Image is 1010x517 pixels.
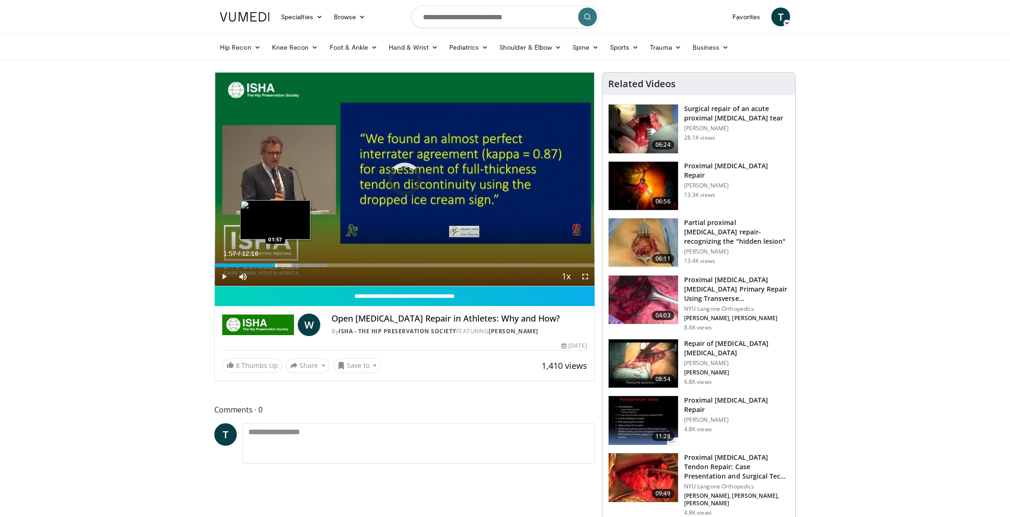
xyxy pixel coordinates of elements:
[576,267,595,286] button: Fullscreen
[684,453,790,481] h3: Proximal [MEDICAL_DATA] Tendon Repair: Case Presentation and Surgical Tec…
[684,416,790,424] p: [PERSON_NAME]
[214,38,266,57] a: Hip Recon
[561,342,587,350] div: [DATE]
[567,38,604,57] a: Spine
[557,267,576,286] button: Playback Rate
[608,275,790,331] a: 04:03 Proximal [MEDICAL_DATA] [MEDICAL_DATA] Primary Repair Using Transverse [MEDICAL_DATA] NYU L...
[222,358,282,373] a: 8 Thumbs Up
[684,324,712,331] p: 8.6K views
[684,275,790,303] h3: Proximal [MEDICAL_DATA] [MEDICAL_DATA] Primary Repair Using Transverse [MEDICAL_DATA]
[684,134,715,142] p: 28.1K views
[608,104,790,154] a: 06:24 Surgical repair of an acute proximal [MEDICAL_DATA] tear [PERSON_NAME] 28.1K views
[286,358,330,373] button: Share
[684,182,790,189] p: [PERSON_NAME]
[652,254,674,263] span: 06:11
[608,78,676,90] h4: Related Videos
[214,423,237,446] a: T
[609,218,678,267] img: sallay_1.png.150x105_q85_crop-smart_upscale.jpg
[687,38,735,57] a: Business
[608,218,790,268] a: 06:11 Partial proximal [MEDICAL_DATA] repair- recognizing the "hidden lesion" [PERSON_NAME] 13.4K...
[684,191,715,199] p: 13.3K views
[609,162,678,210] img: eolv1L8ZdYrFVOcH4xMDoxOmdtO40mAx.150x105_q85_crop-smart_upscale.jpg
[266,38,324,57] a: Knee Recon
[684,218,790,246] h3: Partial proximal [MEDICAL_DATA] repair- recognizing the "hidden lesion"
[684,339,790,358] h3: Repair of [MEDICAL_DATA] [MEDICAL_DATA]
[215,267,234,286] button: Play
[489,327,538,335] a: [PERSON_NAME]
[608,396,790,445] a: 11:28 Proximal [MEDICAL_DATA] Repair [PERSON_NAME] 4.8K views
[609,105,678,153] img: sallay2_1.png.150x105_q85_crop-smart_upscale.jpg
[608,453,790,517] a: 09:49 Proximal [MEDICAL_DATA] Tendon Repair: Case Presentation and Surgical Tec… NYU Langone Orth...
[684,360,790,367] p: [PERSON_NAME]
[771,7,790,26] a: T
[609,396,678,445] img: 9nZFQMepuQiumqNn4xMDoxOmdtO40mAx.150x105_q85_crop-smart_upscale.jpg
[684,257,715,265] p: 13.4K views
[332,314,587,324] h4: Open [MEDICAL_DATA] Repair in Athletes: Why and How?
[727,7,766,26] a: Favorites
[652,311,674,320] span: 04:03
[652,375,674,384] span: 08:54
[494,38,567,57] a: Shoulder & Elbow
[684,161,790,180] h3: Proximal [MEDICAL_DATA] Repair
[215,73,595,286] video-js: Video Player
[652,197,674,206] span: 06:56
[652,140,674,150] span: 06:24
[215,263,595,267] div: Progress Bar
[339,327,456,335] a: ISHA - The Hip Preservation Society
[234,267,252,286] button: Mute
[652,489,674,498] span: 09:49
[684,378,712,386] p: 6.8K views
[238,250,240,257] span: /
[444,38,494,57] a: Pediatrics
[240,200,310,240] img: image.jpeg
[684,369,790,376] p: [PERSON_NAME]
[333,358,381,373] button: Save to
[223,250,236,257] span: 1:57
[298,314,320,336] a: W
[684,396,790,414] h3: Proximal [MEDICAL_DATA] Repair
[684,104,790,123] h3: Surgical repair of an acute proximal [MEDICAL_DATA] tear
[684,305,790,313] p: NYU Langone Orthopedics
[220,12,270,22] img: VuMedi Logo
[242,250,258,257] span: 12:16
[222,314,294,336] img: ISHA - The Hip Preservation Society
[684,248,790,255] p: [PERSON_NAME]
[324,38,384,57] a: Foot & Ankle
[644,38,687,57] a: Trauma
[609,453,678,502] img: 291967e5-9d57-4b52-9433-632aad87ae17.150x105_q85_crop-smart_upscale.jpg
[411,6,599,28] input: Search topics, interventions
[383,38,444,57] a: Hand & Wrist
[684,483,790,490] p: NYU Langone Orthopedics
[236,361,240,370] span: 8
[684,426,712,433] p: 4.8K views
[684,125,790,132] p: [PERSON_NAME]
[275,7,328,26] a: Specialties
[328,7,371,26] a: Browse
[684,315,790,322] p: [PERSON_NAME], [PERSON_NAME]
[332,327,587,336] div: By FEATURING
[608,161,790,211] a: 06:56 Proximal [MEDICAL_DATA] Repair [PERSON_NAME] 13.3K views
[652,432,674,441] span: 11:28
[609,276,678,324] img: O0cEsGv5RdudyPNn4xMDoxOjBzMTt2bJ_2.150x105_q85_crop-smart_upscale.jpg
[214,404,595,416] span: Comments 0
[608,339,790,389] a: 08:54 Repair of [MEDICAL_DATA] [MEDICAL_DATA] [PERSON_NAME] [PERSON_NAME] 6.8K views
[684,492,790,507] p: [PERSON_NAME], [PERSON_NAME], [PERSON_NAME]
[604,38,645,57] a: Sports
[542,360,587,371] span: 1,410 views
[609,339,678,388] img: 305615_0002_1.png.150x105_q85_crop-smart_upscale.jpg
[684,509,712,517] p: 4.8K views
